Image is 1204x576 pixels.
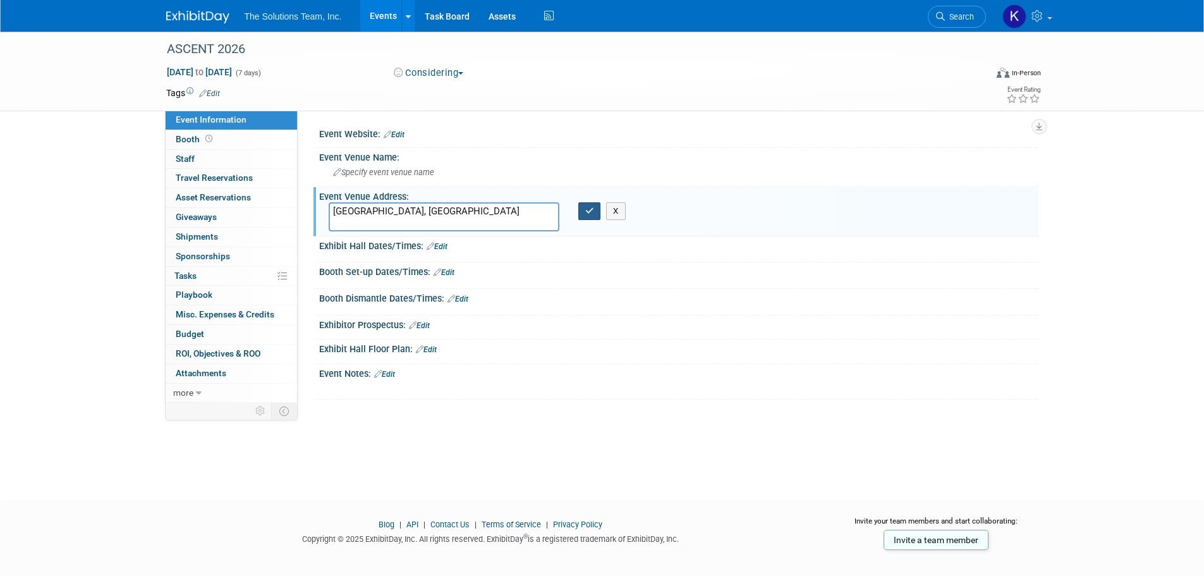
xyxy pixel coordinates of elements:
a: Booth [166,130,297,149]
div: Booth Set-up Dates/Times: [319,262,1038,279]
div: Event Venue Address: [319,187,1038,203]
img: Format-Inperson.png [997,68,1009,78]
span: to [193,67,205,77]
span: Playbook [176,290,212,300]
a: Budget [166,325,297,344]
a: API [406,520,418,529]
a: more [166,384,297,403]
a: ROI, Objectives & ROO [166,345,297,364]
td: Tags [166,87,220,99]
a: Event Information [166,111,297,130]
a: Edit [447,295,468,303]
div: In-Person [1011,68,1041,78]
span: | [396,520,404,529]
a: Privacy Policy [553,520,602,529]
div: Copyright © 2025 ExhibitDay, Inc. All rights reserved. ExhibitDay is a registered trademark of Ex... [166,530,816,545]
div: Event Rating [1006,87,1040,93]
a: Terms of Service [482,520,541,529]
img: ExhibitDay [166,11,229,23]
span: Specify event venue name [333,168,434,177]
a: Search [928,6,986,28]
a: Edit [199,89,220,98]
span: Booth not reserved yet [203,134,215,144]
span: Sponsorships [176,251,230,261]
span: Booth [176,134,215,144]
div: Event Venue Name: [319,148,1038,164]
a: Edit [427,242,447,251]
div: Exhibit Hall Dates/Times: [319,236,1038,253]
sup: ® [523,533,528,540]
div: ASCENT 2026 [162,38,967,61]
div: Event Format [911,66,1042,85]
a: Contact Us [430,520,470,529]
span: more [173,388,193,398]
a: Attachments [166,364,297,383]
span: Staff [176,154,195,164]
a: Asset Reservations [166,188,297,207]
span: | [420,520,429,529]
div: Booth Dismantle Dates/Times: [319,289,1038,305]
span: Shipments [176,231,218,242]
a: Giveaways [166,208,297,227]
a: Shipments [166,228,297,247]
span: (7 days) [234,69,261,77]
a: Edit [434,268,454,277]
td: Toggle Event Tabs [271,403,297,419]
div: Exhibit Hall Floor Plan: [319,340,1038,356]
span: [DATE] [DATE] [166,66,233,78]
span: The Solutions Team, Inc. [245,11,342,21]
a: Playbook [166,286,297,305]
span: Search [945,12,974,21]
a: Misc. Expenses & Credits [166,305,297,324]
img: Kaelon Harris [1002,4,1026,28]
span: Tasks [174,271,197,281]
button: Considering [389,66,468,80]
span: Budget [176,329,204,339]
span: | [543,520,551,529]
div: Event Notes: [319,364,1038,381]
td: Personalize Event Tab Strip [250,403,272,419]
a: Sponsorships [166,247,297,266]
a: Edit [409,321,430,330]
button: X [606,202,626,220]
span: Giveaways [176,212,217,222]
span: ROI, Objectives & ROO [176,348,260,358]
div: Event Website: [319,125,1038,141]
a: Edit [384,130,404,139]
a: Blog [379,520,394,529]
a: Travel Reservations [166,169,297,188]
span: Misc. Expenses & Credits [176,309,274,319]
a: Staff [166,150,297,169]
span: Travel Reservations [176,173,253,183]
a: Edit [374,370,395,379]
div: Invite your team members and start collaborating: [834,516,1038,535]
a: Edit [416,345,437,354]
span: Event Information [176,114,246,125]
span: | [471,520,480,529]
span: Attachments [176,368,226,378]
div: Exhibitor Prospectus: [319,316,1038,332]
span: Asset Reservations [176,192,251,202]
a: Tasks [166,267,297,286]
a: Invite a team member [884,530,988,550]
